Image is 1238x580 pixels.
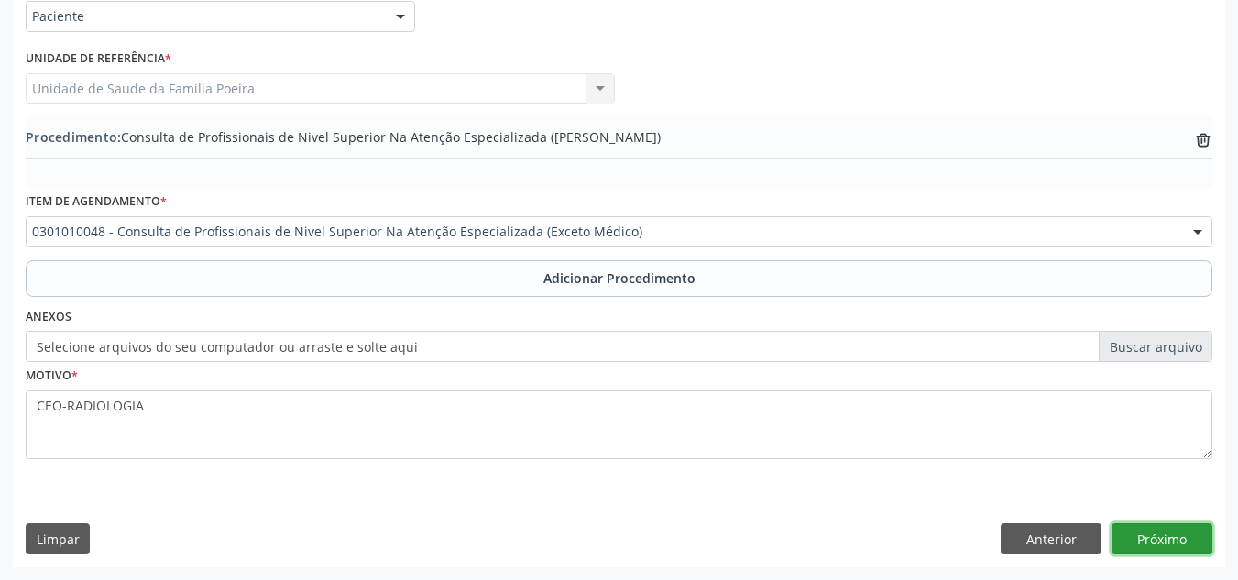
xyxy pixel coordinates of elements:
[26,45,171,73] label: Unidade de referência
[543,268,696,288] span: Adicionar Procedimento
[1112,523,1212,554] button: Próximo
[32,223,1175,241] span: 0301010048 - Consulta de Profissionais de Nivel Superior Na Atenção Especializada (Exceto Médico)
[26,260,1212,297] button: Adicionar Procedimento
[26,303,71,332] label: Anexos
[26,127,661,147] span: Consulta de Profissionais de Nivel Superior Na Atenção Especializada ([PERSON_NAME])
[26,128,121,146] span: Procedimento:
[26,362,78,390] label: Motivo
[26,188,167,216] label: Item de agendamento
[1001,523,1101,554] button: Anterior
[32,7,378,26] span: Paciente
